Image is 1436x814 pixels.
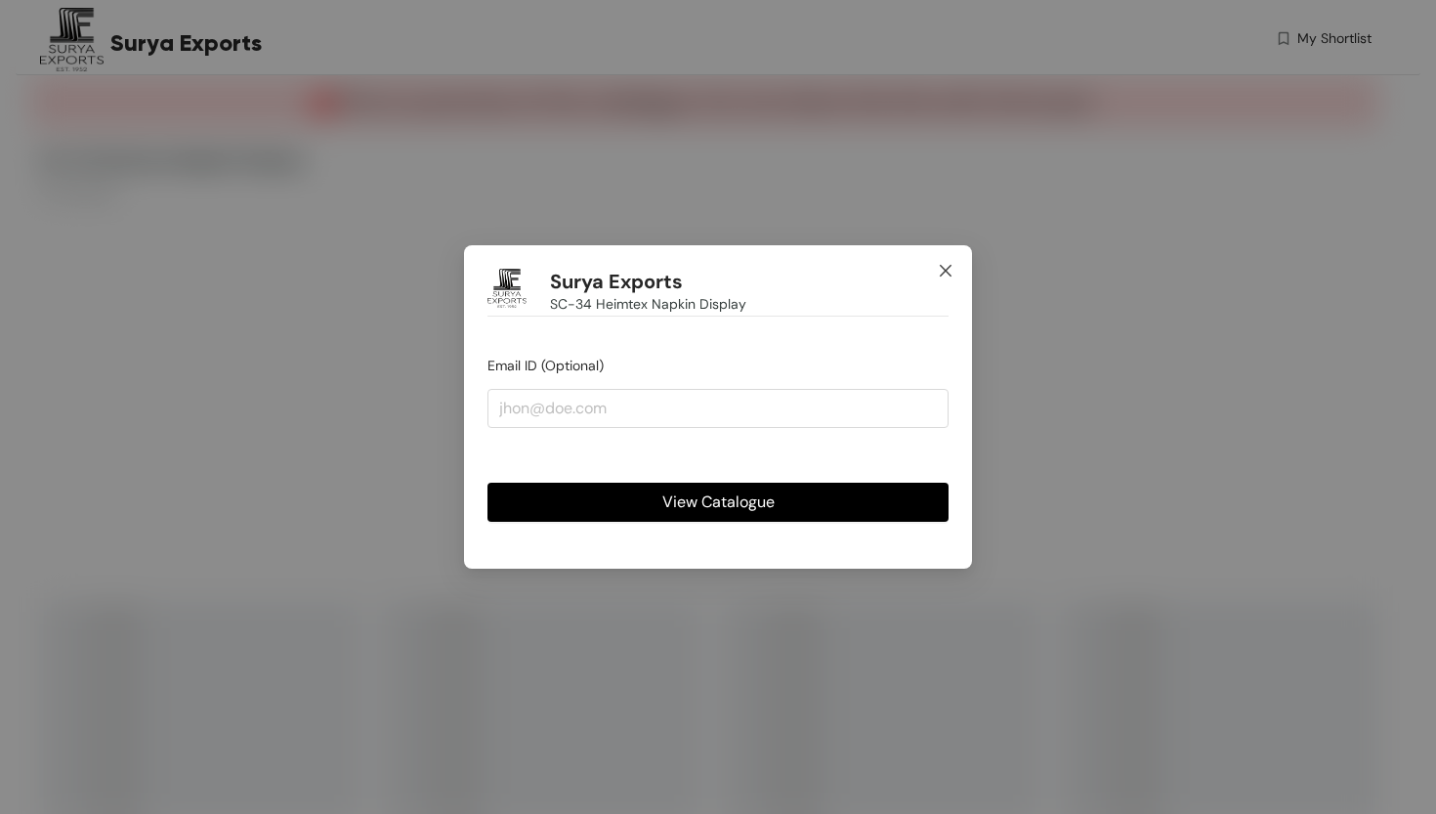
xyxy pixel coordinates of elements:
span: Email ID (Optional) [487,357,604,374]
button: Close [919,245,972,298]
span: View Catalogue [662,490,775,514]
button: View Catalogue [487,483,949,522]
span: SC-34 Heimtex Napkin Display [550,293,746,315]
h1: Surya Exports [550,270,683,294]
input: jhon@doe.com [487,389,949,428]
span: close [938,263,953,278]
img: Buyer Portal [487,269,527,308]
